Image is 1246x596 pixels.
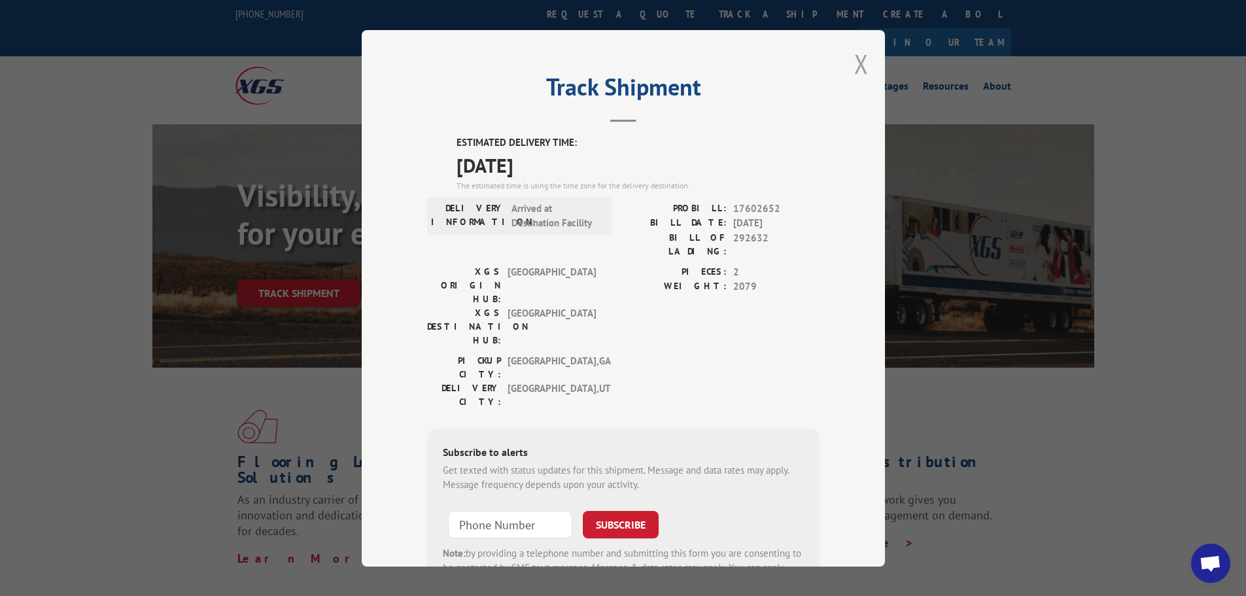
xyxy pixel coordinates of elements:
[733,279,820,294] span: 2079
[431,201,505,230] label: DELIVERY INFORMATION:
[623,216,727,231] label: BILL DATE:
[457,179,820,191] div: The estimated time is using the time zone for the delivery destination.
[443,546,804,590] div: by providing a telephone number and submitting this form you are consenting to be contacted by SM...
[448,510,572,538] input: Phone Number
[733,264,820,279] span: 2
[508,264,596,306] span: [GEOGRAPHIC_DATA]
[1191,544,1230,583] div: Open chat
[427,306,501,347] label: XGS DESTINATION HUB:
[508,306,596,347] span: [GEOGRAPHIC_DATA]
[443,546,466,559] strong: Note:
[427,78,820,103] h2: Track Shipment
[457,135,820,150] label: ESTIMATED DELIVERY TIME:
[511,201,600,230] span: Arrived at Destination Facility
[443,444,804,463] div: Subscribe to alerts
[508,353,596,381] span: [GEOGRAPHIC_DATA] , GA
[623,264,727,279] label: PIECES:
[623,201,727,216] label: PROBILL:
[623,279,727,294] label: WEIGHT:
[427,381,501,408] label: DELIVERY CITY:
[733,230,820,258] span: 292632
[427,353,501,381] label: PICKUP CITY:
[443,463,804,492] div: Get texted with status updates for this shipment. Message and data rates may apply. Message frequ...
[623,230,727,258] label: BILL OF LADING:
[854,46,869,81] button: Close modal
[733,201,820,216] span: 17602652
[427,264,501,306] label: XGS ORIGIN HUB:
[733,216,820,231] span: [DATE]
[457,150,820,179] span: [DATE]
[583,510,659,538] button: SUBSCRIBE
[508,381,596,408] span: [GEOGRAPHIC_DATA] , UT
